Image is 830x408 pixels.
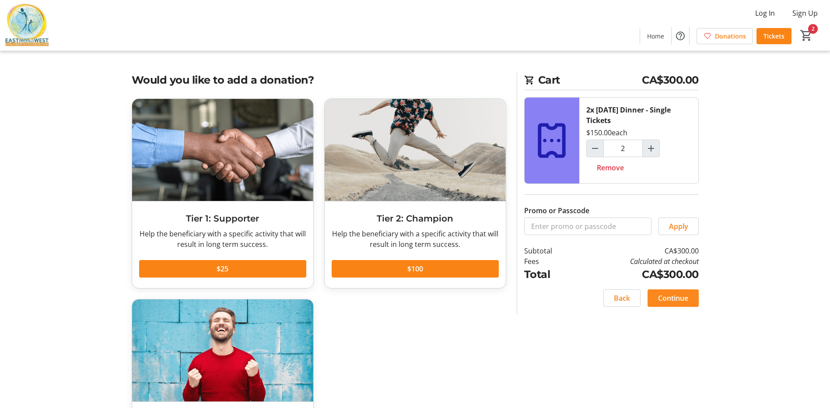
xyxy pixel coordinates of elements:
input: Diwali Dinner - Single Tickets Quantity [603,140,643,157]
td: CA$300.00 [574,267,698,282]
span: CA$300.00 [642,72,699,88]
label: Promo or Passcode [524,205,589,216]
span: $25 [217,264,228,274]
span: Log In [755,8,775,18]
span: Remove [597,162,624,173]
span: Back [614,293,630,303]
h2: Cart [524,72,699,90]
a: Home [640,28,671,44]
span: Sign Up [792,8,818,18]
a: Tickets [756,28,791,44]
td: CA$300.00 [574,246,698,256]
a: Donations [697,28,753,44]
button: Apply [658,218,699,235]
span: Continue [658,293,688,303]
td: Subtotal [524,246,575,256]
span: Home [647,32,664,41]
div: Help the beneficiary with a specific activity that will result in long term success. [332,229,499,250]
div: $150.00 each [586,127,627,138]
button: Continue [648,289,699,307]
h3: Tier 1: Supporter [139,212,306,225]
img: Tier 2: Champion [325,99,506,201]
td: Total [524,267,575,282]
td: Fees [524,256,575,267]
button: Increment by one [643,140,659,157]
h3: Tier 2: Champion [332,212,499,225]
button: Sign Up [785,6,825,20]
button: Decrement by one [587,140,603,157]
span: Apply [669,221,688,232]
h2: Would you like to add a donation? [132,72,506,88]
input: Enter promo or passcode [524,218,651,235]
button: Help [672,27,689,45]
div: 2x [DATE] Dinner - Single Tickets [586,105,691,126]
span: Tickets [763,32,784,41]
img: Tier 1: Supporter [132,99,313,201]
img: Tier 3: Super Hero [132,299,313,401]
img: East Meets West Children's Foundation's Logo [5,4,49,47]
button: Back [603,289,641,307]
button: $25 [139,260,306,278]
button: $100 [332,260,499,278]
button: Remove [586,159,634,176]
td: Calculated at checkout [574,256,698,267]
span: $100 [407,264,423,274]
span: Donations [715,32,746,41]
div: Help the beneficiary with a specific activity that will result in long term success. [139,229,306,250]
button: Cart [798,28,814,43]
button: Log In [748,6,782,20]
